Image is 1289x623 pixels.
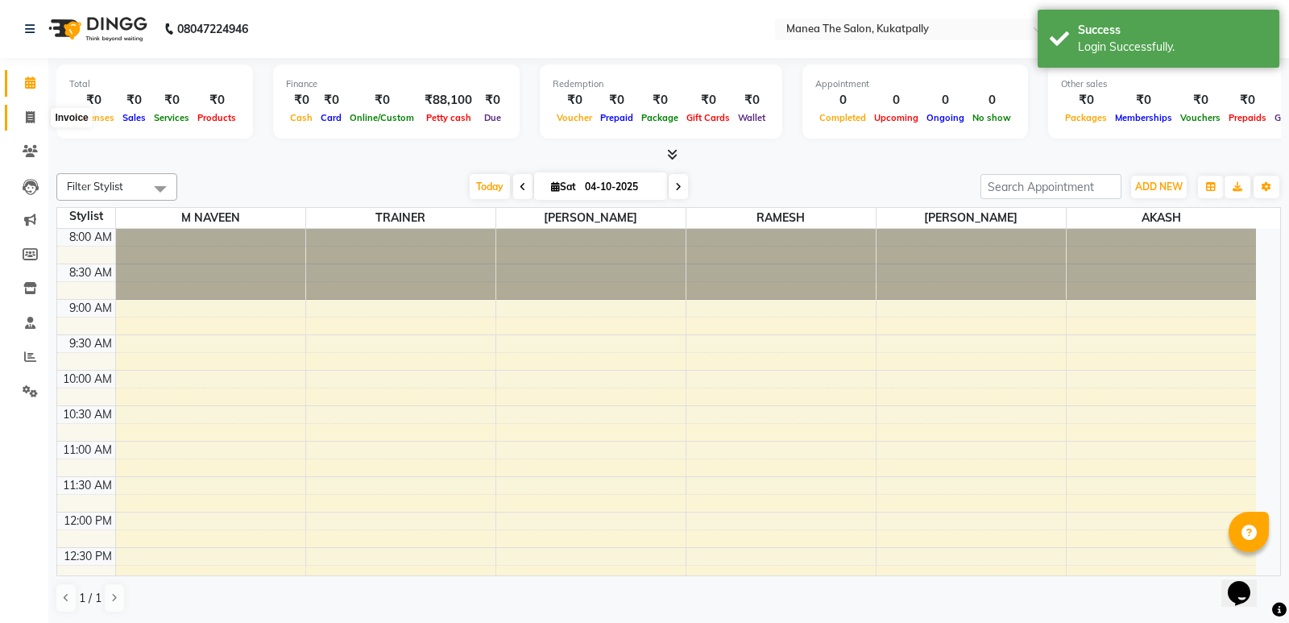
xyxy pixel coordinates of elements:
[682,91,734,110] div: ₹0
[553,77,769,91] div: Redemption
[1111,91,1176,110] div: ₹0
[1078,22,1267,39] div: Success
[547,181,580,193] span: Sat
[870,91,922,110] div: 0
[734,112,769,123] span: Wallet
[553,91,596,110] div: ₹0
[118,91,150,110] div: ₹0
[870,112,922,123] span: Upcoming
[346,112,418,123] span: Online/Custom
[596,112,637,123] span: Prepaid
[286,77,507,91] div: Finance
[637,112,682,123] span: Package
[553,112,596,123] span: Voucher
[286,91,317,110] div: ₹0
[1176,112,1225,123] span: Vouchers
[346,91,418,110] div: ₹0
[496,208,686,228] span: [PERSON_NAME]
[66,229,115,246] div: 8:00 AM
[1225,91,1270,110] div: ₹0
[60,477,115,494] div: 11:30 AM
[815,91,870,110] div: 0
[479,91,507,110] div: ₹0
[79,590,102,607] span: 1 / 1
[1225,112,1270,123] span: Prepaids
[968,112,1015,123] span: No show
[1111,112,1176,123] span: Memberships
[1135,181,1183,193] span: ADD NEW
[69,91,118,110] div: ₹0
[1061,112,1111,123] span: Packages
[968,91,1015,110] div: 0
[470,174,510,199] span: Today
[60,371,115,388] div: 10:00 AM
[66,300,115,317] div: 9:00 AM
[41,6,151,52] img: logo
[980,174,1121,199] input: Search Appointment
[815,77,1015,91] div: Appointment
[60,442,115,459] div: 11:00 AM
[60,406,115,423] div: 10:30 AM
[1131,176,1187,198] button: ADD NEW
[193,112,240,123] span: Products
[1061,91,1111,110] div: ₹0
[682,112,734,123] span: Gift Cards
[51,108,92,127] div: Invoice
[150,91,193,110] div: ₹0
[66,264,115,281] div: 8:30 AM
[580,175,661,199] input: 2025-10-04
[69,77,240,91] div: Total
[177,6,248,52] b: 08047224946
[150,112,193,123] span: Services
[418,91,479,110] div: ₹88,100
[66,335,115,352] div: 9:30 AM
[1067,208,1257,228] span: AKASH
[922,91,968,110] div: 0
[734,91,769,110] div: ₹0
[116,208,305,228] span: M NAVEEN
[193,91,240,110] div: ₹0
[1176,91,1225,110] div: ₹0
[422,112,475,123] span: Petty cash
[317,91,346,110] div: ₹0
[1221,559,1273,607] iframe: chat widget
[922,112,968,123] span: Ongoing
[306,208,495,228] span: TRAINER
[57,208,115,225] div: Stylist
[118,112,150,123] span: Sales
[596,91,637,110] div: ₹0
[317,112,346,123] span: Card
[480,112,505,123] span: Due
[815,112,870,123] span: Completed
[60,548,115,565] div: 12:30 PM
[877,208,1066,228] span: [PERSON_NAME]
[286,112,317,123] span: Cash
[60,513,115,530] div: 12:00 PM
[1078,39,1267,56] div: Login Successfully.
[67,180,123,193] span: Filter Stylist
[637,91,682,110] div: ₹0
[686,208,876,228] span: RAMESH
